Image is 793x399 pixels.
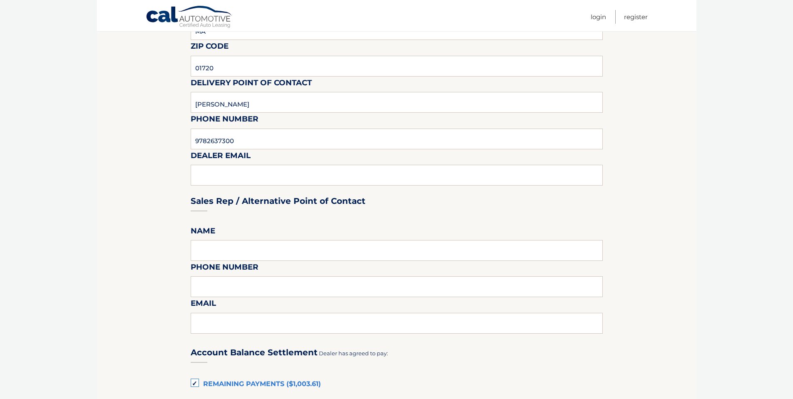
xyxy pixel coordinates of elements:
[191,40,229,55] label: Zip Code
[191,347,318,358] h3: Account Balance Settlement
[191,297,216,312] label: Email
[191,376,603,393] label: Remaining Payments ($1,003.61)
[591,10,606,24] a: Login
[191,113,259,128] label: Phone Number
[191,261,259,276] label: Phone Number
[191,225,215,240] label: Name
[146,5,233,30] a: Cal Automotive
[191,196,365,206] h3: Sales Rep / Alternative Point of Contact
[624,10,648,24] a: Register
[319,350,388,357] span: Dealer has agreed to pay:
[191,149,251,165] label: Dealer Email
[191,77,312,92] label: Delivery Point of Contact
